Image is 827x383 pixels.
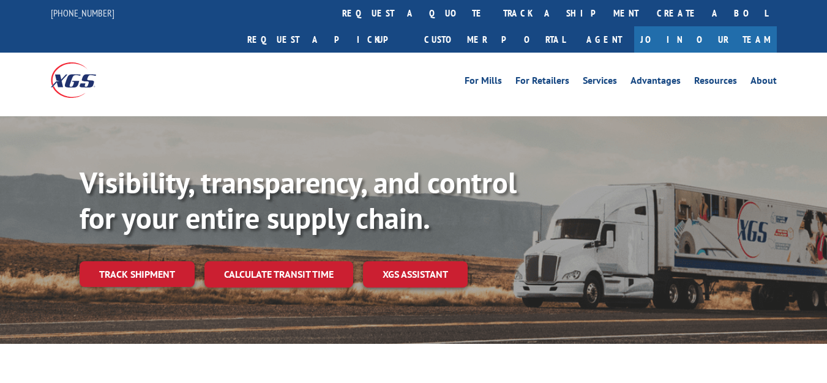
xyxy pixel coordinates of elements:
[574,26,634,53] a: Agent
[634,26,777,53] a: Join Our Team
[694,76,737,89] a: Resources
[465,76,502,89] a: For Mills
[363,261,468,288] a: XGS ASSISTANT
[80,261,195,287] a: Track shipment
[415,26,574,53] a: Customer Portal
[515,76,569,89] a: For Retailers
[80,163,517,237] b: Visibility, transparency, and control for your entire supply chain.
[750,76,777,89] a: About
[204,261,353,288] a: Calculate transit time
[238,26,415,53] a: Request a pickup
[631,76,681,89] a: Advantages
[583,76,617,89] a: Services
[51,7,114,19] a: [PHONE_NUMBER]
